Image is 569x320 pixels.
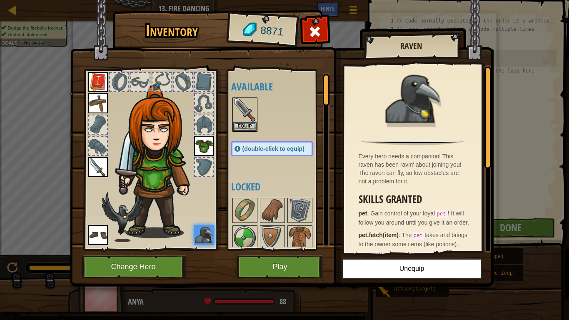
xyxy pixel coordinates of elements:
img: hr.png [361,140,464,145]
button: Change Hero [82,255,187,278]
code: pet [435,210,448,218]
button: Play [237,255,324,278]
img: portrait.png [261,226,284,250]
h4: Locked [231,181,329,192]
img: portrait.png [385,72,439,126]
img: portrait.png [233,226,257,250]
img: portrait.png [88,157,108,177]
img: raven-paper-doll.png [102,192,143,242]
img: portrait.png [288,199,312,222]
span: (double-click to equip) [242,145,304,152]
span: : [399,232,402,238]
img: portrait.png [261,199,284,222]
span: 8871 [260,23,284,40]
img: portrait.png [194,225,214,245]
img: portrait.png [88,225,108,245]
h2: Raven [372,41,451,50]
h3: Skills Granted [359,194,471,205]
h4: Available [231,81,329,92]
img: portrait.png [233,199,257,222]
strong: pet.fetch(item) [359,232,399,238]
div: Every hero needs a companion! This raven has been ravin' about joining you! The raven can fly, so... [359,152,471,185]
code: pet [412,232,425,240]
span: : [367,210,371,217]
img: hair_f2.png [115,85,205,238]
button: Unequip [342,258,482,279]
span: Gain control of your loyal ! It will follow you around until you give it an order. [359,210,469,226]
img: portrait.png [233,98,257,122]
img: portrait.png [194,136,214,156]
h1: Inventory [119,22,225,40]
strong: pet [359,210,367,217]
span: The takes and brings to the owner some items (like potions). [359,232,468,247]
img: portrait.png [88,93,108,113]
img: portrait.png [88,72,108,92]
button: Equip [233,122,257,131]
img: portrait.png [288,226,312,250]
